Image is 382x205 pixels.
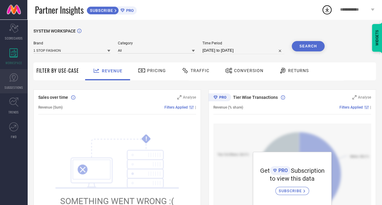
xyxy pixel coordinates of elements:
[202,47,284,54] input: Select time period
[36,67,79,74] span: Filter By Use-Case
[5,36,23,40] span: SCORECARDS
[87,5,137,15] a: SUBSCRIBEPRO
[291,167,325,174] span: Subscription
[195,105,196,109] span: |
[275,182,309,195] a: SUBSCRIBE
[118,41,195,45] span: Category
[33,29,76,33] span: SYSTEM WORKSPACE
[208,93,231,102] div: Premium
[358,95,371,99] span: Analyse
[234,68,263,73] span: Conversion
[9,110,19,114] span: TRENDS
[38,95,68,100] span: Sales over time
[233,95,278,100] span: Tier Wise Transactions
[87,8,115,13] span: SUBSCRIBE
[11,134,17,139] span: FWD
[183,95,196,99] span: Analyse
[288,68,309,73] span: Returns
[270,175,315,182] span: to view this data
[164,105,188,109] span: Filters Applied
[213,105,243,109] span: Revenue (% share)
[202,41,284,45] span: Time Period
[191,68,209,73] span: Traffic
[370,105,371,109] span: |
[352,95,356,99] svg: Zoom
[279,189,303,193] span: SUBSCRIBE
[260,167,270,174] span: Get
[5,85,23,90] span: SUGGESTIONS
[125,8,134,13] span: PRO
[33,41,110,45] span: Brand
[277,168,288,173] span: PRO
[292,41,325,51] button: Search
[145,135,147,142] tspan: !
[177,95,181,99] svg: Zoom
[5,61,22,65] span: WORKSPACE
[147,68,166,73] span: Pricing
[35,4,84,16] span: Partner Insights
[102,68,122,73] span: Revenue
[339,105,363,109] span: Filters Applied
[38,105,63,109] span: Revenue (Sum)
[322,4,332,15] div: Open download list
